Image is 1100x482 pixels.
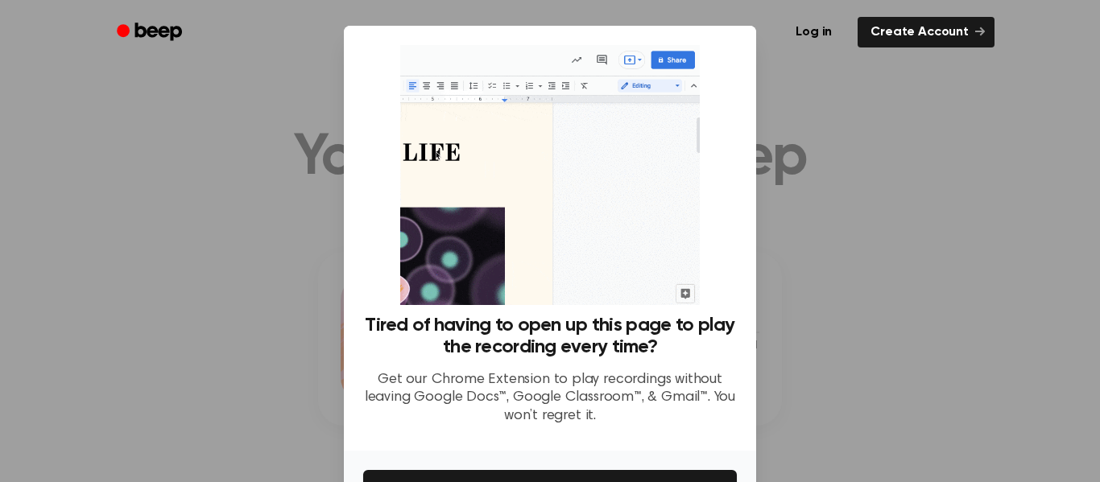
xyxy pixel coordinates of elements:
[780,14,848,51] a: Log in
[400,45,699,305] img: Beep extension in action
[105,17,196,48] a: Beep
[363,371,737,426] p: Get our Chrome Extension to play recordings without leaving Google Docs™, Google Classroom™, & Gm...
[363,315,737,358] h3: Tired of having to open up this page to play the recording every time?
[858,17,995,47] a: Create Account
